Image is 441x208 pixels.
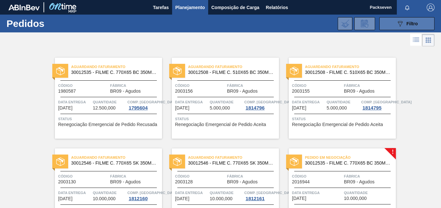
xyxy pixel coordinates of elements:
img: status [290,157,298,166]
div: 1812160 [127,196,149,201]
span: Código [58,173,108,179]
span: Composição de Carga [211,4,259,11]
span: 25/09/2025 [292,196,306,201]
span: 23/09/2025 [292,106,306,110]
span: 30012508 - FILME C. 510X65 BC 350ML MP C18 429 [188,70,274,75]
span: 30012535 - FILME C. 770X65 BC 350ML C12 429 [305,161,391,166]
span: 30012546 - FILME C. 770X65 SK 350ML C12 429 [71,161,157,166]
span: Aguardando Faturamento [305,64,396,70]
span: Data entrega [292,99,325,105]
div: 1814796 [244,105,266,110]
span: Data entrega [292,190,342,196]
span: Fábrica [227,173,277,179]
span: Comp. Carga [244,190,295,196]
span: Status [292,116,394,122]
span: Quantidade [93,99,126,105]
span: Quantidade [210,190,243,196]
span: 30012546 - FILME C. 770X65 SK 350ML C12 429 [188,161,274,166]
div: 1812161 [244,196,266,201]
span: Quantidade [327,99,360,105]
span: Fábrica [344,173,394,179]
span: Código [292,173,342,179]
span: Aguardando Faturamento [71,64,162,70]
span: BR09 - Agudos [110,179,141,184]
span: 10.000,000 [210,196,233,201]
span: Data entrega [58,99,91,105]
span: 12/09/2025 [58,106,72,110]
img: status [56,157,65,166]
span: Código [175,82,225,89]
span: 2003156 [175,89,193,94]
a: statusAguardando Faturamento30012508 - FILME C. 510X65 BC 350ML MP C18 429Código2003155FábricaBR0... [279,58,396,139]
span: Comp. Carga [244,99,295,105]
span: Aguardando Faturamento [188,64,279,70]
span: 23/09/2025 [175,106,189,110]
span: Quantidade [93,190,126,196]
span: Renegociação Emergencial de Pedido Aceita [292,122,383,127]
span: Renegociação Emergencial de Pedido Aceita [175,122,266,127]
span: Fábrica [110,173,160,179]
span: Data entrega [175,190,208,196]
button: Filtro [379,17,435,30]
span: 10.000,000 [344,196,367,201]
span: Fábrica [227,82,277,89]
span: 25/09/2025 [175,196,189,201]
span: Comp. Carga [127,99,178,105]
img: TNhmsLtSVTkK8tSr43FrP2fwEKptu5GPRR3wAAAABJRU5ErkJggg== [8,5,40,10]
span: Status [58,116,160,122]
div: Importar Negociações dos Pedidos [338,17,352,30]
div: 1795604 [127,105,149,110]
div: 1814795 [361,105,383,110]
span: Quantidade [210,99,243,105]
span: BR09 - Agudos [110,89,141,94]
span: Data entrega [58,190,91,196]
span: 10.000,000 [93,196,116,201]
span: 30012508 - FILME C. 510X65 BC 350ML MP C18 429 [305,70,391,75]
span: Fábrica [344,82,394,89]
span: Aguardando Faturamento [71,154,162,161]
span: Renegociação Emergencial de Pedido Recusada [58,122,157,127]
span: 2003128 [175,179,193,184]
img: status [290,67,298,75]
span: Status [175,116,277,122]
span: BR09 - Agudos [344,179,374,184]
button: Notificações [397,3,418,12]
span: 25/09/2025 [58,196,72,201]
span: BR09 - Agudos [227,179,258,184]
a: Comp. [GEOGRAPHIC_DATA]1812160 [127,190,160,201]
span: 2003155 [292,89,310,94]
a: Comp. [GEOGRAPHIC_DATA]1814795 [361,99,394,110]
span: Código [175,173,225,179]
span: 2016944 [292,179,310,184]
span: Tarefas [153,4,169,11]
span: Código [292,82,342,89]
img: status [56,67,65,75]
img: status [173,157,182,166]
span: BR09 - Agudos [344,89,374,94]
span: Quantidade [344,190,394,196]
span: Fábrica [110,82,160,89]
span: Comp. Carga [361,99,411,105]
span: 30012535 - FILME C. 770X65 BC 350ML C12 429 [71,70,157,75]
span: Relatórios [266,4,288,11]
span: Pedido em Negociação [305,154,396,161]
span: 1980587 [58,89,76,94]
span: 12.500,000 [93,106,116,110]
span: 5.000,000 [327,106,347,110]
a: statusAguardando Faturamento30012535 - FILME C. 770X65 BC 350ML C12 429Código1980587FábricaBR09 -... [45,58,162,139]
img: status [173,67,182,75]
span: Filtro [407,21,418,26]
span: 2003130 [58,179,76,184]
img: Logout [427,4,435,11]
a: Comp. [GEOGRAPHIC_DATA]1812161 [244,190,277,201]
span: Aguardando Faturamento [188,154,279,161]
a: Comp. [GEOGRAPHIC_DATA]1795604 [127,99,160,110]
h1: Pedidos [6,20,97,27]
span: Código [58,82,108,89]
a: Comp. [GEOGRAPHIC_DATA]1814796 [244,99,277,110]
span: 5.000,000 [210,106,230,110]
div: Solicitação de Revisão de Pedidos [354,17,375,30]
span: Data entrega [175,99,208,105]
span: Comp. Carga [127,190,178,196]
a: statusAguardando Faturamento30012508 - FILME C. 510X65 BC 350ML MP C18 429Código2003156FábricaBR0... [162,58,279,139]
